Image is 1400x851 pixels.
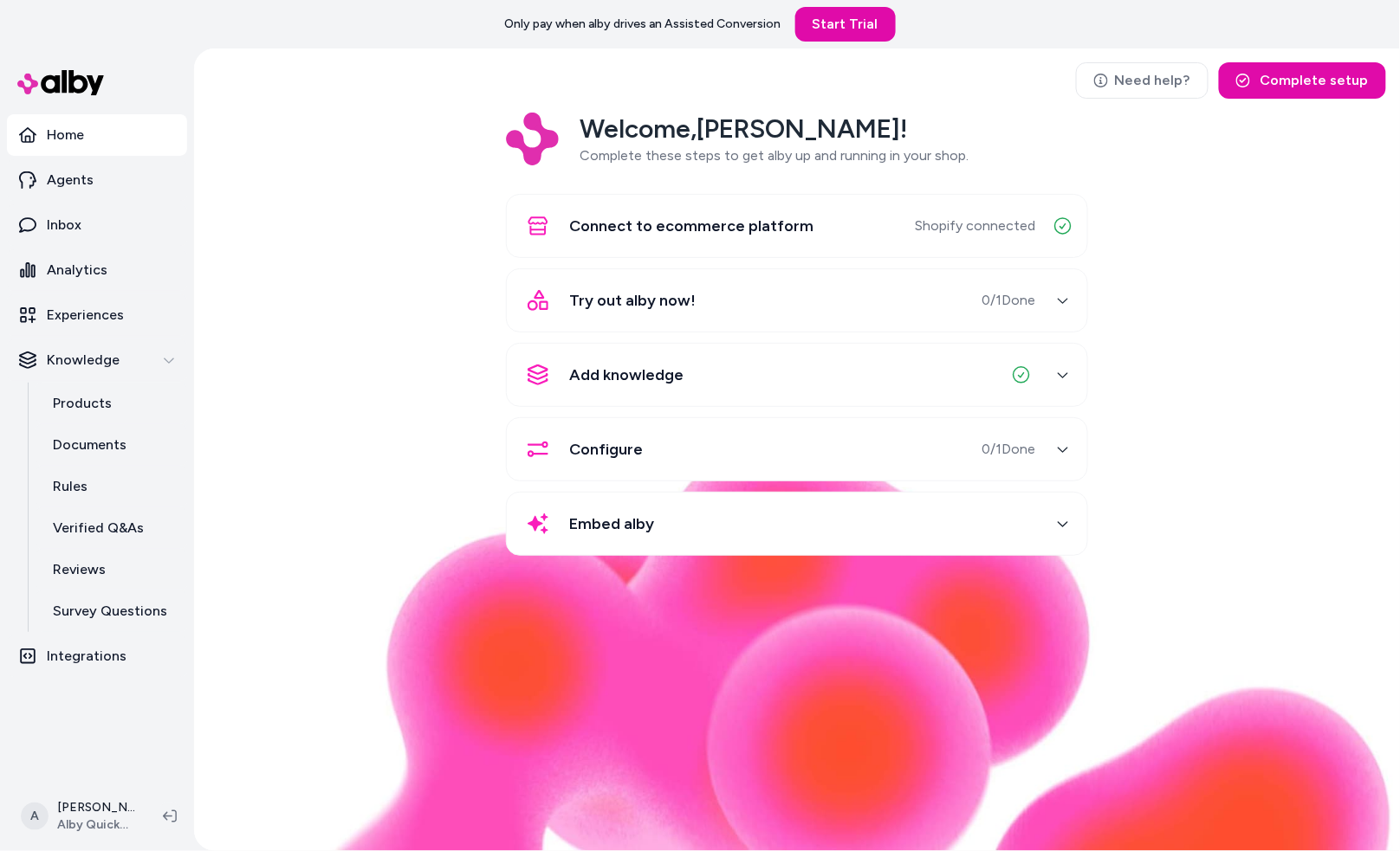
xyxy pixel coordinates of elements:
p: Inbox [47,215,81,235]
button: Try out alby now!0/1Done [517,280,1077,321]
a: Integrations [7,635,187,677]
a: Start Trial [795,7,896,42]
span: Connect to ecommerce platform [569,214,813,238]
p: Rules [53,476,87,497]
p: [PERSON_NAME] [57,799,135,816]
span: A [21,803,49,830]
span: Alby QuickStart Store [57,816,135,834]
a: Need help? [1076,62,1209,99]
a: Analytics [7,249,187,291]
button: Connect to ecommerce platformShopify connected [517,205,1077,247]
span: Complete these steps to get alby up and running in your shop. [580,147,969,164]
a: Products [36,383,187,424]
a: Survey Questions [36,590,187,632]
p: Documents [53,435,126,455]
a: Agents [7,159,187,201]
p: Analytics [47,260,107,280]
img: Logo [506,113,559,165]
a: Rules [36,466,187,507]
p: Integrations [47,646,126,667]
p: Reviews [53,559,106,580]
span: 0 / 1 Done [982,439,1035,460]
span: Add knowledge [569,363,684,387]
span: Embed alby [569,512,654,536]
p: Only pay when alby drives an Assisted Conversion [505,16,781,33]
p: Verified Q&As [53,518,144,538]
p: Experiences [47,305,124,326]
p: Products [53,393,112,414]
button: A[PERSON_NAME]Alby QuickStart Store [10,789,149,844]
button: Configure0/1Done [517,429,1077,470]
a: Verified Q&As [36,507,187,549]
img: alby Logo [17,70,104,95]
span: Configure [569,437,643,461]
a: Experiences [7,294,187,336]
span: Try out alby now! [569,288,696,313]
h2: Welcome, [PERSON_NAME] ! [580,113,969,145]
span: 0 / 1 Done [982,290,1035,311]
a: Inbox [7,204,187,246]
p: Survey Questions [53,601,167,622]
button: Add knowledge [517,354,1077,396]
button: Complete setup [1219,62,1386,99]
a: Documents [36,424,187,466]
p: Agents [47,170,94,190]
button: Embed alby [517,503,1077,545]
p: Knowledge [47,350,120,371]
img: alby Bubble [201,438,1393,851]
span: Shopify connected [915,216,1035,236]
a: Home [7,114,187,156]
a: Reviews [36,549,187,590]
p: Home [47,125,84,145]
button: Knowledge [7,339,187,381]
